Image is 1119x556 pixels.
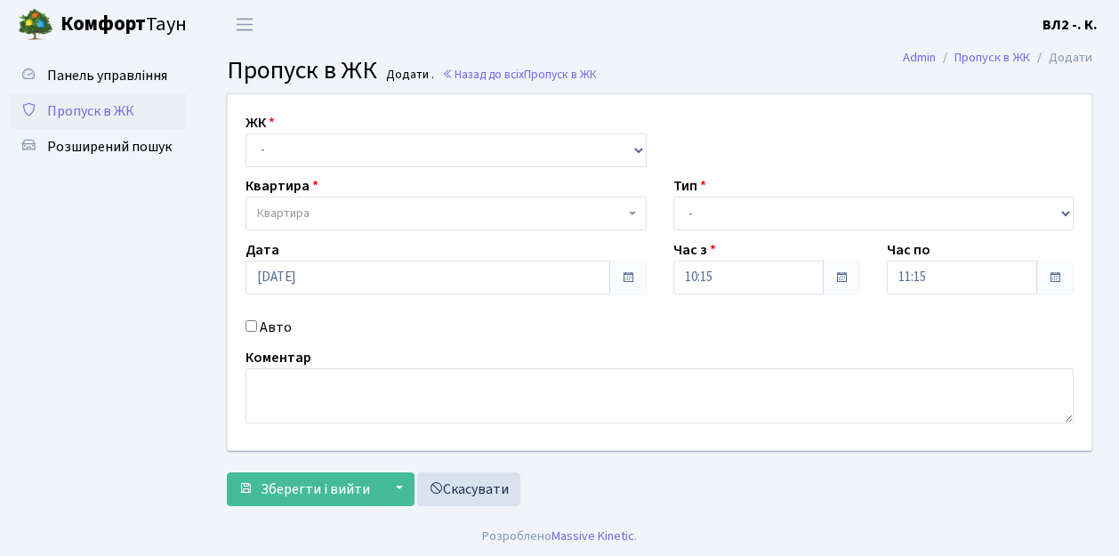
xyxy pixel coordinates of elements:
a: Admin [903,48,936,67]
label: Авто [260,317,292,338]
a: Розширений пошук [9,129,187,165]
span: Пропуск в ЖК [524,66,597,83]
span: Розширений пошук [47,137,172,157]
nav: breadcrumb [876,39,1119,77]
b: ВЛ2 -. К. [1043,15,1098,35]
label: ЖК [246,112,275,133]
label: Час по [887,239,930,261]
small: Додати . [382,68,434,83]
a: Пропуск в ЖК [9,93,187,129]
a: Пропуск в ЖК [954,48,1030,67]
a: Massive Kinetic [551,527,634,545]
div: Розроблено . [482,527,637,546]
span: Зберегти і вийти [261,479,370,499]
a: Скасувати [417,472,520,506]
span: Квартира [257,205,310,222]
button: Зберегти і вийти [227,472,382,506]
label: Тип [673,175,706,197]
span: Пропуск в ЖК [227,52,377,88]
label: Час з [673,239,716,261]
label: Квартира [246,175,318,197]
li: Додати [1030,48,1092,68]
button: Переключити навігацію [222,10,267,39]
span: Таун [60,10,187,40]
label: Дата [246,239,279,261]
span: Панель управління [47,66,167,85]
img: logo.png [18,7,53,43]
a: Панель управління [9,58,187,93]
a: Назад до всіхПропуск в ЖК [442,66,597,83]
span: Пропуск в ЖК [47,101,134,121]
a: ВЛ2 -. К. [1043,14,1098,36]
b: Комфорт [60,10,146,38]
label: Коментар [246,347,311,368]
